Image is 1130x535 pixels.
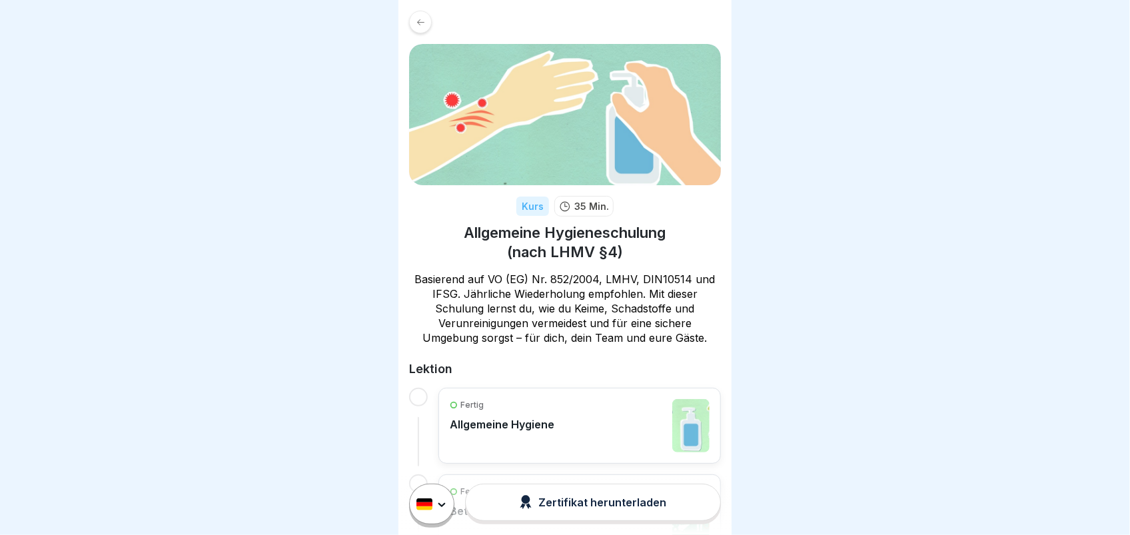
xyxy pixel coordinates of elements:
div: Kurs [516,197,549,216]
div: Zertifikat herunterladen [520,495,666,510]
img: cljrtzv0d01b7fb01soz5mpwa.jpg [672,399,710,452]
h2: Lektion [409,361,721,377]
h1: Allgemeine Hygieneschulung (nach LHMV §4) [409,223,721,261]
a: FertigAllgemeine Hygiene [450,399,710,452]
img: gxsnf7ygjsfsmxd96jxi4ufn.png [409,44,721,185]
img: de.svg [416,498,432,510]
p: Basierend auf VO (EG) Nr. 852/2004, LMHV, DIN10514 und IFSG. Jährliche Wiederholung empfohlen. Mi... [409,272,721,345]
p: Allgemeine Hygiene [450,418,554,431]
p: Fertig [460,399,484,411]
button: Zertifikat herunterladen [465,484,721,521]
p: 35 Min. [574,199,609,213]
